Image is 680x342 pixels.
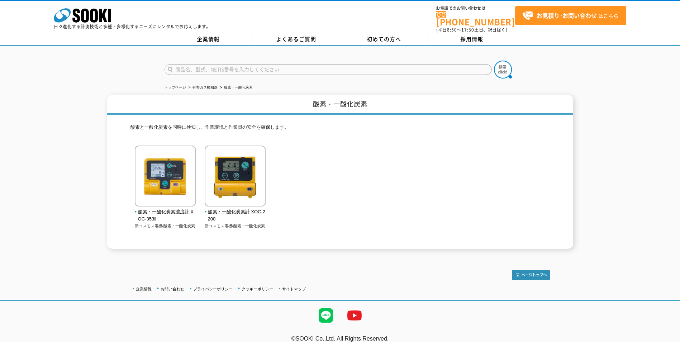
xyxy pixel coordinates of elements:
p: 日々進化する計測技術と多種・多様化するニーズにレンタルでお応えします。 [54,24,211,29]
a: よくあるご質問 [252,34,340,45]
a: [PHONE_NUMBER] [436,11,515,26]
span: 17:30 [461,27,474,33]
p: 酸素と一酸化炭素を同時に検知し、作業環境と作業員の安全を確保します。 [130,124,550,135]
a: 企業情報 [136,287,152,291]
strong: お見積り･お問い合わせ [537,11,597,20]
input: 商品名、型式、NETIS番号を入力してください [165,64,492,75]
a: トップページ [165,85,186,89]
img: LINE [312,301,340,330]
span: 酸素・一酸化炭素計 XOC-2200 [205,208,266,223]
a: 初めての方へ [340,34,428,45]
span: お電話でのお問い合わせは [436,6,515,10]
a: 有害ガス検知器 [192,85,218,89]
a: 採用情報 [428,34,516,45]
a: お問い合わせ [161,287,184,291]
img: YouTube [340,301,369,330]
h1: 酸素・一酸化炭素 [107,95,573,115]
p: 新コスモス電機/酸素・一酸化炭素 [135,223,196,229]
a: お見積り･お問い合わせはこちら [515,6,626,25]
img: トップページへ [512,270,550,280]
span: はこちら [522,10,618,21]
a: クッキーポリシー [242,287,273,291]
a: 企業情報 [165,34,252,45]
a: 酸素・一酸化炭素計 XOC-2200 [205,201,266,223]
a: サイトマップ [282,287,306,291]
img: btn_search.png [494,61,512,79]
li: 酸素・一酸化炭素 [219,84,253,91]
a: 酸素・一酸化炭素濃度計 XOC-353Ⅱ [135,201,196,223]
p: 新コスモス電機/酸素・一酸化炭素 [205,223,266,229]
span: 8:50 [447,27,457,33]
a: プライバシーポリシー [193,287,233,291]
img: 酸素・一酸化炭素濃度計 XOC-353Ⅱ [135,146,196,208]
span: (平日 ～ 土日、祝日除く) [436,27,507,33]
img: 酸素・一酸化炭素計 XOC-2200 [205,146,266,208]
span: 酸素・一酸化炭素濃度計 XOC-353Ⅱ [135,208,196,223]
span: 初めての方へ [367,35,401,43]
